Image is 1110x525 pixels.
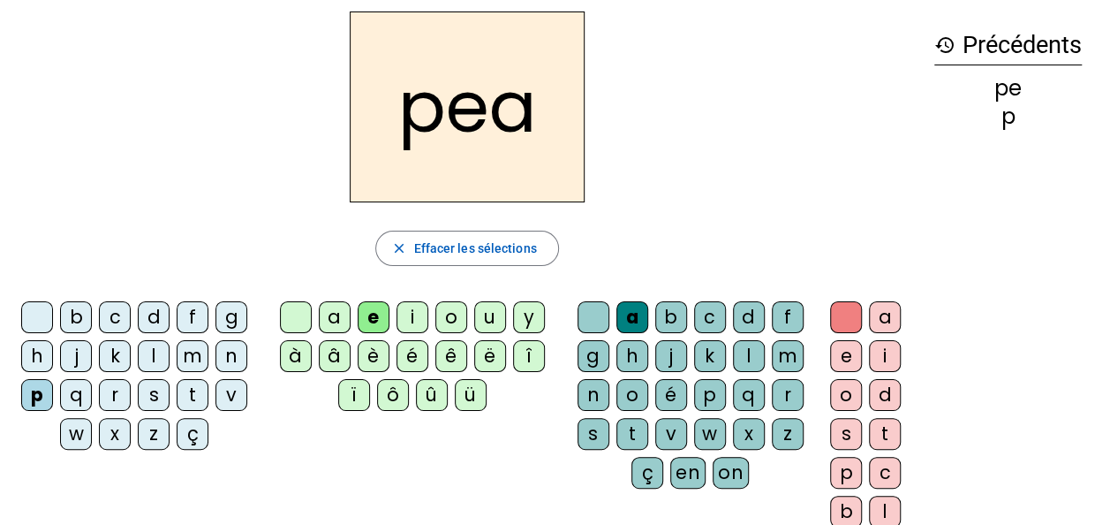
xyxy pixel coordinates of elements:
div: e [358,301,389,333]
div: pe [934,78,1082,99]
h2: pea [350,11,585,202]
div: v [655,418,687,450]
div: â [319,340,351,372]
div: a [616,301,648,333]
div: s [578,418,609,450]
div: t [177,379,208,411]
div: r [99,379,131,411]
div: p [934,106,1082,127]
div: d [869,379,901,411]
div: f [177,301,208,333]
div: ï [338,379,370,411]
div: è [358,340,389,372]
div: z [138,418,170,450]
div: en [670,457,706,489]
div: p [830,457,862,489]
div: d [138,301,170,333]
div: i [396,301,428,333]
div: p [694,379,726,411]
div: j [655,340,687,372]
div: à [280,340,312,372]
div: l [733,340,765,372]
div: v [215,379,247,411]
div: e [830,340,862,372]
div: t [616,418,648,450]
span: Effacer les sélections [413,238,536,259]
div: m [772,340,804,372]
div: ç [177,418,208,450]
div: û [416,379,448,411]
div: é [655,379,687,411]
div: x [733,418,765,450]
div: w [60,418,92,450]
div: on [713,457,749,489]
div: ü [455,379,487,411]
div: s [138,379,170,411]
div: c [869,457,901,489]
div: ç [631,457,663,489]
div: b [60,301,92,333]
div: s [830,418,862,450]
div: o [435,301,467,333]
button: Effacer les sélections [375,231,558,266]
div: o [616,379,648,411]
h3: Précédents [934,26,1082,65]
div: h [616,340,648,372]
div: j [60,340,92,372]
div: ô [377,379,409,411]
div: a [869,301,901,333]
div: ë [474,340,506,372]
div: w [694,418,726,450]
div: î [513,340,545,372]
mat-icon: close [390,240,406,256]
div: a [319,301,351,333]
div: h [21,340,53,372]
div: o [830,379,862,411]
mat-icon: history [934,34,955,56]
div: k [694,340,726,372]
div: l [138,340,170,372]
div: q [60,379,92,411]
div: k [99,340,131,372]
div: y [513,301,545,333]
div: b [655,301,687,333]
div: d [733,301,765,333]
div: g [578,340,609,372]
div: g [215,301,247,333]
div: t [869,418,901,450]
div: n [215,340,247,372]
div: é [396,340,428,372]
div: c [694,301,726,333]
div: z [772,418,804,450]
div: m [177,340,208,372]
div: p [21,379,53,411]
div: x [99,418,131,450]
div: q [733,379,765,411]
div: c [99,301,131,333]
div: n [578,379,609,411]
div: r [772,379,804,411]
div: f [772,301,804,333]
div: u [474,301,506,333]
div: ê [435,340,467,372]
div: i [869,340,901,372]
